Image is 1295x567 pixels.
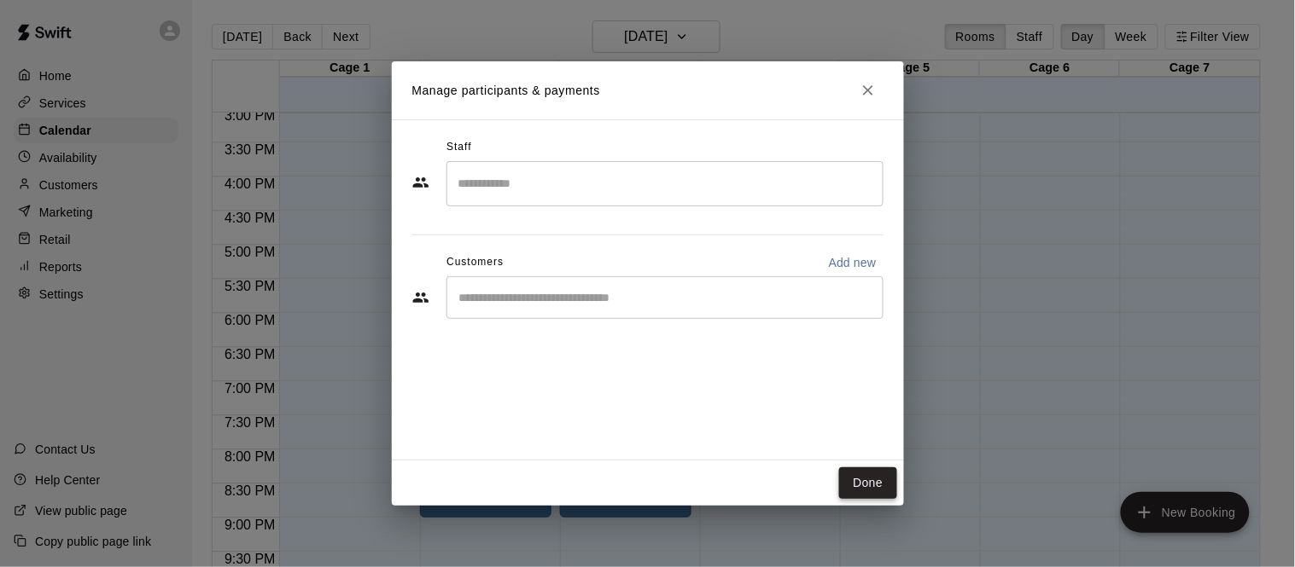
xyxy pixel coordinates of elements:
p: Manage participants & payments [412,82,601,100]
svg: Customers [412,289,429,306]
span: Customers [446,249,504,276]
div: Start typing to search customers... [446,276,884,319]
svg: Staff [412,174,429,191]
button: Close [853,75,884,106]
p: Add new [829,254,877,271]
button: Done [839,467,896,499]
div: Search staff [446,161,884,206]
span: Staff [446,134,471,161]
button: Add new [822,249,884,276]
